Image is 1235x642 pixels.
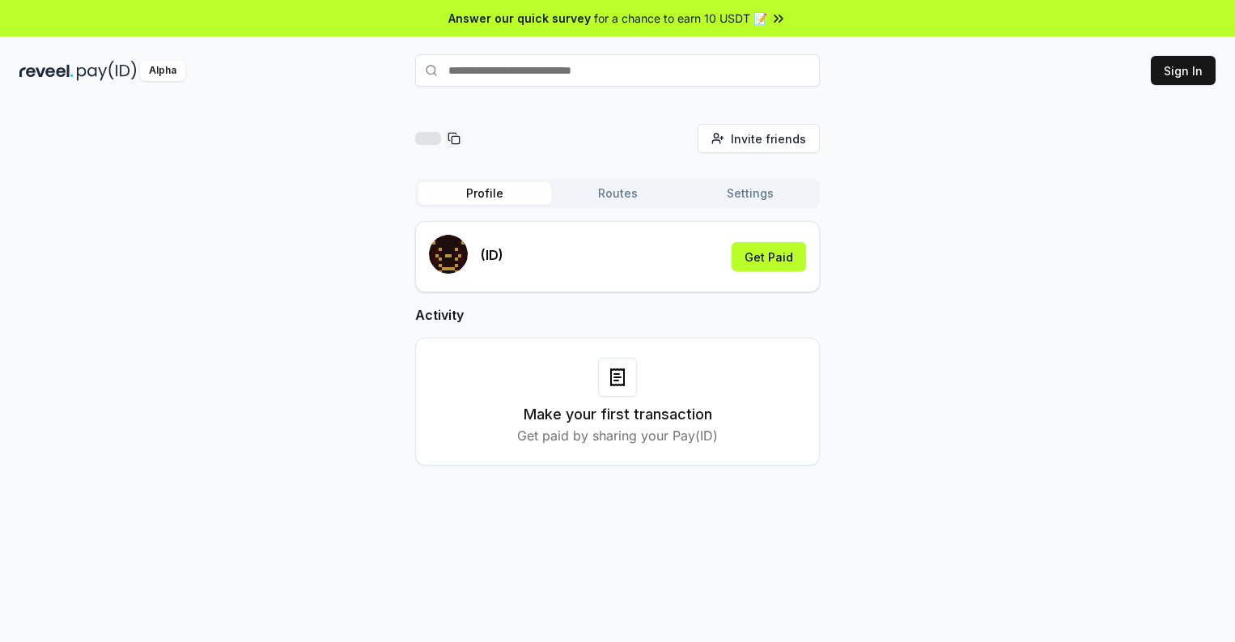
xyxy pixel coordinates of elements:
button: Settings [684,182,817,205]
button: Sign In [1151,56,1216,85]
img: pay_id [77,61,137,81]
button: Routes [551,182,684,205]
span: Invite friends [731,130,806,147]
h2: Activity [415,305,820,325]
button: Get Paid [732,242,806,271]
span: for a chance to earn 10 USDT 📝 [594,10,767,27]
p: Get paid by sharing your Pay(ID) [517,426,718,445]
h3: Make your first transaction [524,403,712,426]
div: Alpha [140,61,185,81]
p: (ID) [481,245,503,265]
img: reveel_dark [19,61,74,81]
button: Invite friends [698,124,820,153]
span: Answer our quick survey [448,10,591,27]
button: Profile [418,182,551,205]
